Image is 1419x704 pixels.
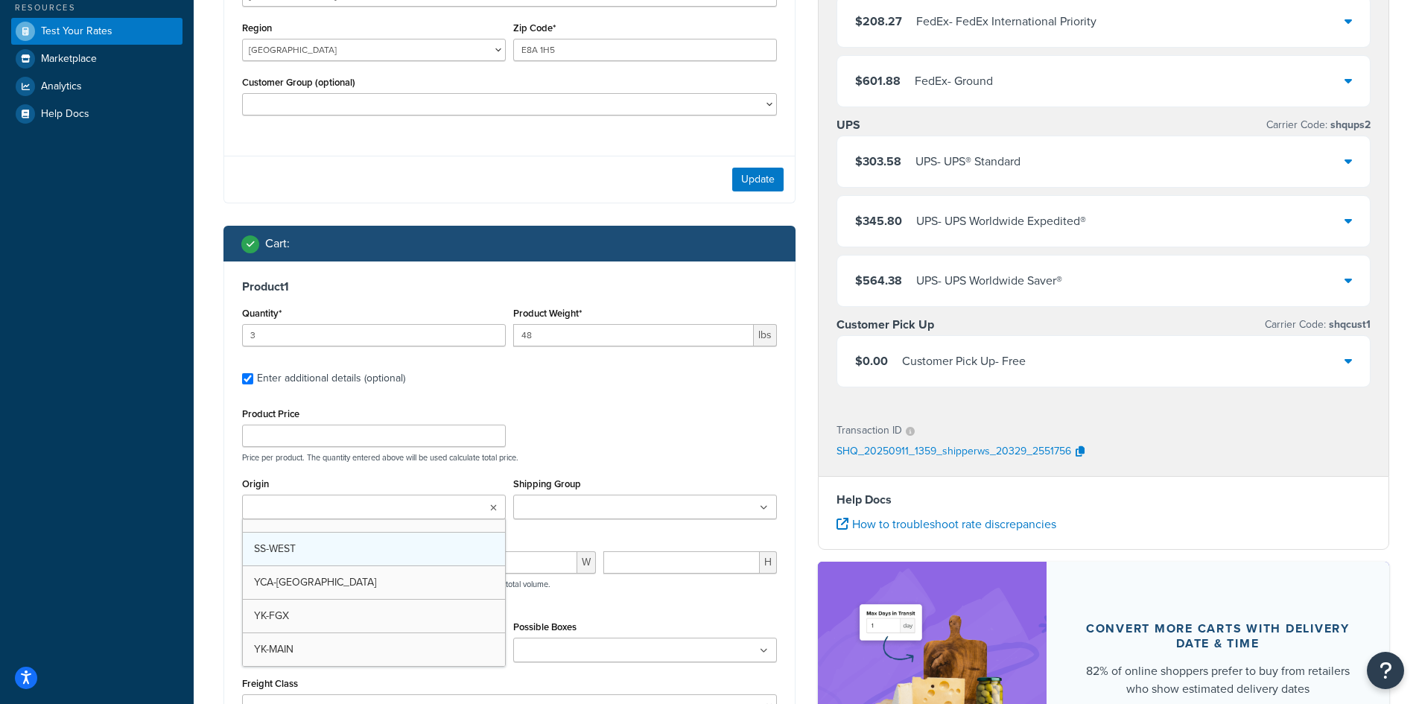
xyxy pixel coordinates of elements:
[513,22,556,34] label: Zip Code*
[11,45,182,72] a: Marketplace
[242,678,298,689] label: Freight Class
[513,324,754,346] input: 0.00
[915,71,993,92] div: FedEx - Ground
[11,73,182,100] a: Analytics
[242,373,253,384] input: Enter additional details (optional)
[243,600,505,632] a: YK-FGX
[902,351,1026,372] div: Customer Pick Up - Free
[11,101,182,127] a: Help Docs
[732,168,784,191] button: Update
[513,621,577,632] label: Possible Boxes
[242,279,777,294] h3: Product 1
[243,533,505,565] a: SS-WEST
[254,541,296,556] span: SS-WEST
[1367,652,1404,689] button: Open Resource Center
[242,22,272,34] label: Region
[577,551,596,574] span: W
[41,80,82,93] span: Analytics
[1082,662,1354,698] div: 82% of online shoppers prefer to buy from retailers who show estimated delivery dates
[11,1,182,14] div: Resources
[1082,621,1354,651] div: Convert more carts with delivery date & time
[1265,314,1371,335] p: Carrier Code:
[242,478,269,489] label: Origin
[243,633,505,666] a: YK-MAIN
[837,516,1056,533] a: How to troubleshoot rate discrepancies
[916,270,1062,291] div: UPS - UPS Worldwide Saver®
[915,151,1020,172] div: UPS - UPS® Standard
[41,25,112,38] span: Test Your Rates
[1266,115,1371,136] p: Carrier Code:
[243,566,505,599] a: YCA-[GEOGRAPHIC_DATA]
[837,491,1371,509] h4: Help Docs
[855,352,888,370] span: $0.00
[916,211,1086,232] div: UPS - UPS Worldwide Expedited®
[41,53,97,66] span: Marketplace
[837,441,1071,463] p: SHQ_20250911_1359_shipperws_20329_2551756
[855,153,901,170] span: $303.58
[242,308,282,319] label: Quantity*
[41,108,89,121] span: Help Docs
[513,478,581,489] label: Shipping Group
[1327,117,1371,133] span: shqups2
[254,641,293,657] span: YK-MAIN
[254,608,289,624] span: YK-FGX
[855,272,902,289] span: $564.38
[916,11,1096,32] div: FedEx - FedEx International Priority
[855,72,901,89] span: $601.88
[242,324,506,346] input: 0.0
[242,408,299,419] label: Product Price
[265,237,290,250] h2: Cart :
[754,324,777,346] span: lbs
[242,77,355,88] label: Customer Group (optional)
[254,574,376,590] span: YCA-[GEOGRAPHIC_DATA]
[513,308,582,319] label: Product Weight*
[855,212,902,229] span: $345.80
[837,118,860,133] h3: UPS
[760,551,777,574] span: H
[855,13,902,30] span: $208.27
[837,420,902,441] p: Transaction ID
[11,18,182,45] a: Test Your Rates
[257,368,405,389] div: Enter additional details (optional)
[837,317,934,332] h3: Customer Pick Up
[1326,317,1371,332] span: shqcust1
[238,579,550,589] p: Dimensions per product. The quantity entered above will be used calculate total volume.
[238,452,781,463] p: Price per product. The quantity entered above will be used calculate total price.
